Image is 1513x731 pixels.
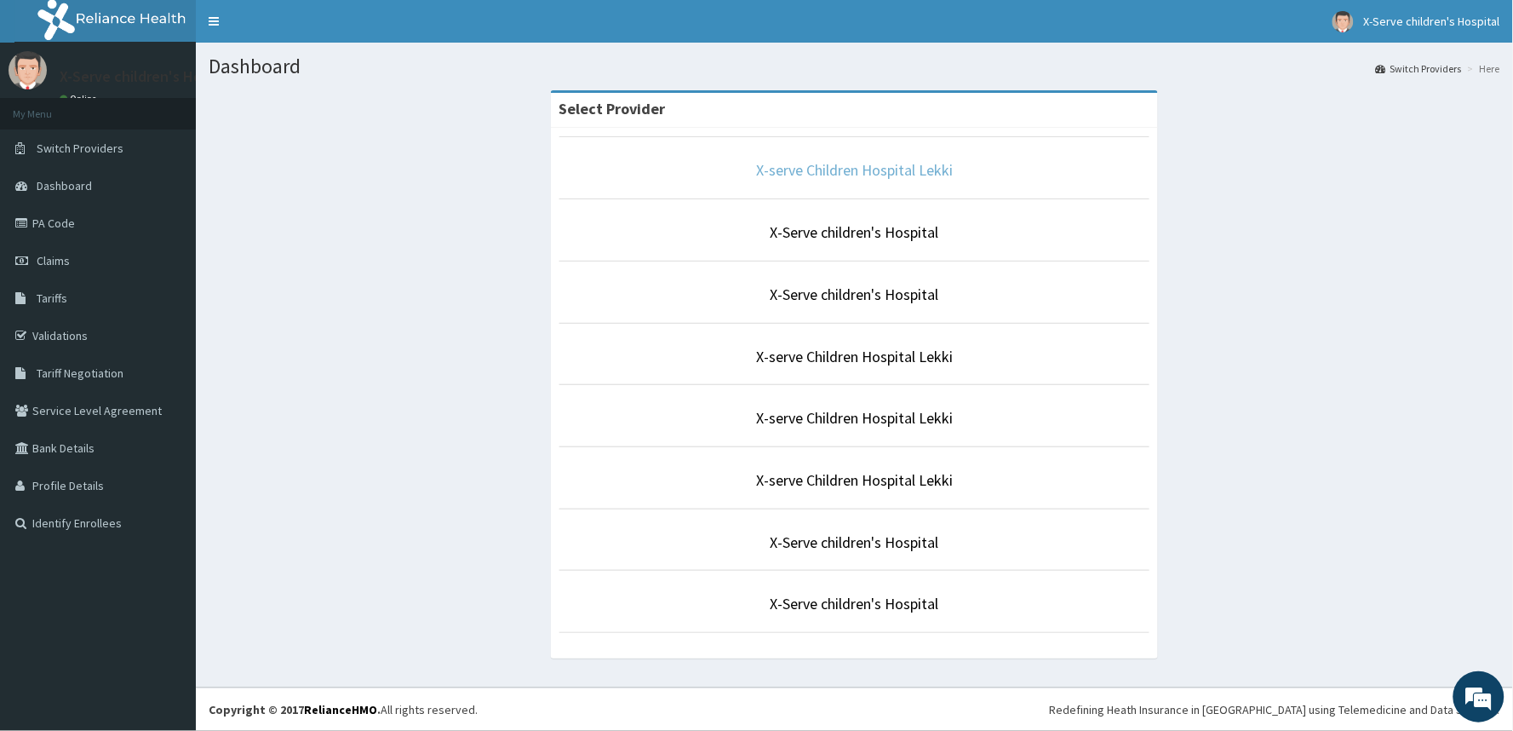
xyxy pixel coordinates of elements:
[756,470,953,490] a: X-serve Children Hospital Lekki
[771,222,939,242] a: X-Serve children's Hospital
[37,291,67,306] span: Tariffs
[209,55,1500,78] h1: Dashboard
[60,69,239,84] p: X-Serve children's Hospital
[196,688,1513,731] footer: All rights reserved.
[304,702,377,717] a: RelianceHMO
[756,408,953,428] a: X-serve Children Hospital Lekki
[37,253,70,268] span: Claims
[1376,61,1462,76] a: Switch Providers
[1464,61,1500,76] li: Here
[1332,11,1354,32] img: User Image
[756,347,953,366] a: X-serve Children Hospital Lekki
[1364,14,1500,29] span: X-Serve children's Hospital
[60,93,100,105] a: Online
[771,285,939,304] a: X-Serve children's Hospital
[37,178,92,193] span: Dashboard
[771,532,939,552] a: X-Serve children's Hospital
[559,99,666,118] strong: Select Provider
[1050,701,1500,718] div: Redefining Heath Insurance in [GEOGRAPHIC_DATA] using Telemedicine and Data Science!
[9,51,47,89] img: User Image
[756,160,953,180] a: X-serve Children Hospital Lekki
[771,594,939,613] a: X-Serve children's Hospital
[37,141,123,156] span: Switch Providers
[37,365,123,381] span: Tariff Negotiation
[209,702,381,717] strong: Copyright © 2017 .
